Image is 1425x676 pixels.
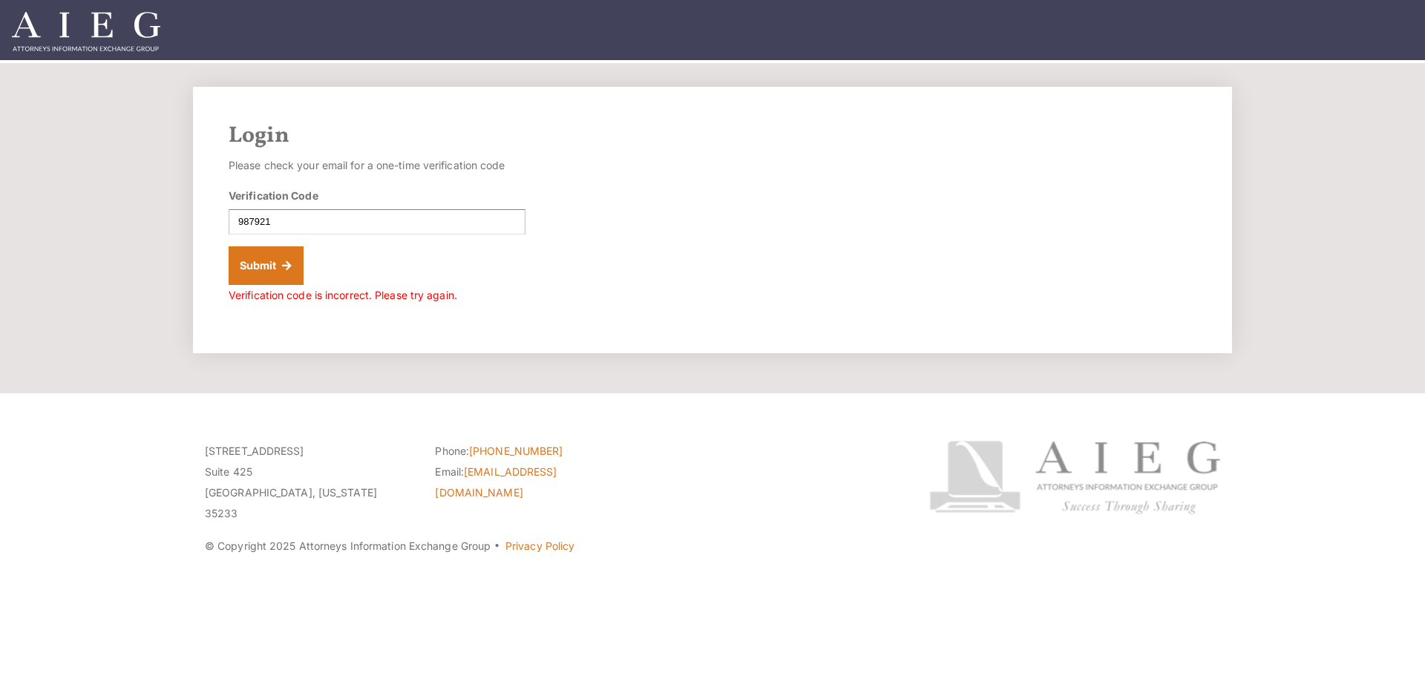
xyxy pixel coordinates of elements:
[435,441,643,462] li: Phone:
[12,12,160,51] img: Attorneys Information Exchange Group
[229,289,457,301] span: Verification code is incorrect. Please try again.
[229,246,304,285] button: Submit
[505,539,574,552] a: Privacy Policy
[494,545,500,553] span: ·
[929,441,1220,514] img: Attorneys Information Exchange Group logo
[229,188,318,203] label: Verification Code
[469,444,563,457] a: [PHONE_NUMBER]
[435,462,643,503] li: Email:
[435,465,557,499] a: [EMAIL_ADDRESS][DOMAIN_NAME]
[205,441,413,524] p: [STREET_ADDRESS] Suite 425 [GEOGRAPHIC_DATA], [US_STATE] 35233
[229,122,1196,149] h2: Login
[205,536,874,557] p: © Copyright 2025 Attorneys Information Exchange Group
[229,155,525,176] p: Please check your email for a one-time verification code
